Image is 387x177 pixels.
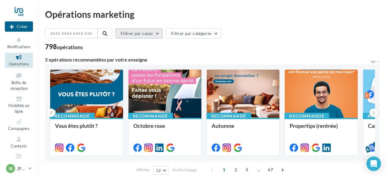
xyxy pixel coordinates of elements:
span: 67 [265,165,275,175]
div: Opérations marketing [45,10,380,19]
div: Recommandé [285,113,329,119]
div: Propertips (rentrée) [290,123,353,135]
span: résultats/page [172,167,197,173]
span: 12 [156,168,161,173]
span: Notifications [7,44,31,49]
div: Nouvelle campagne [5,21,33,32]
a: Opérations [5,53,33,68]
span: 2 [231,165,241,175]
a: Médiathèque [5,152,33,167]
span: ... [254,165,263,175]
span: 3 [242,165,252,175]
div: 5 opérations recommandées par votre enseigne [45,57,370,62]
span: Afficher [136,167,150,173]
button: 12 [153,166,169,175]
div: Recommandé [128,113,173,119]
span: Opérations [9,62,29,66]
p: [PERSON_NAME] [18,166,26,172]
span: 1 [219,165,229,175]
a: Campagnes [5,117,33,132]
a: Visibilité en ligne [5,94,33,115]
div: Vous êtes plutôt ? [55,123,118,135]
button: Créer [5,21,33,32]
span: Campagnes [8,126,30,131]
a: Boîte de réception [5,70,33,92]
div: opérations [57,44,83,50]
div: 5 [373,142,378,147]
span: Contacts [11,144,27,148]
span: IB [9,166,13,172]
div: Recommandé [50,113,95,119]
div: Octobre rose [133,123,197,135]
button: Filtrer par canal [115,28,163,39]
div: Automne [212,123,275,135]
div: 798 [45,43,83,50]
div: Open Intercom Messenger [366,156,381,171]
div: Recommandé [207,113,251,119]
button: Notifications [5,36,33,50]
a: IB [PERSON_NAME] [5,163,33,174]
span: Boîte de réception [10,80,28,91]
a: Contacts [5,135,33,150]
button: Filtrer par catégorie [166,28,221,39]
span: Visibilité en ligne [8,103,29,114]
